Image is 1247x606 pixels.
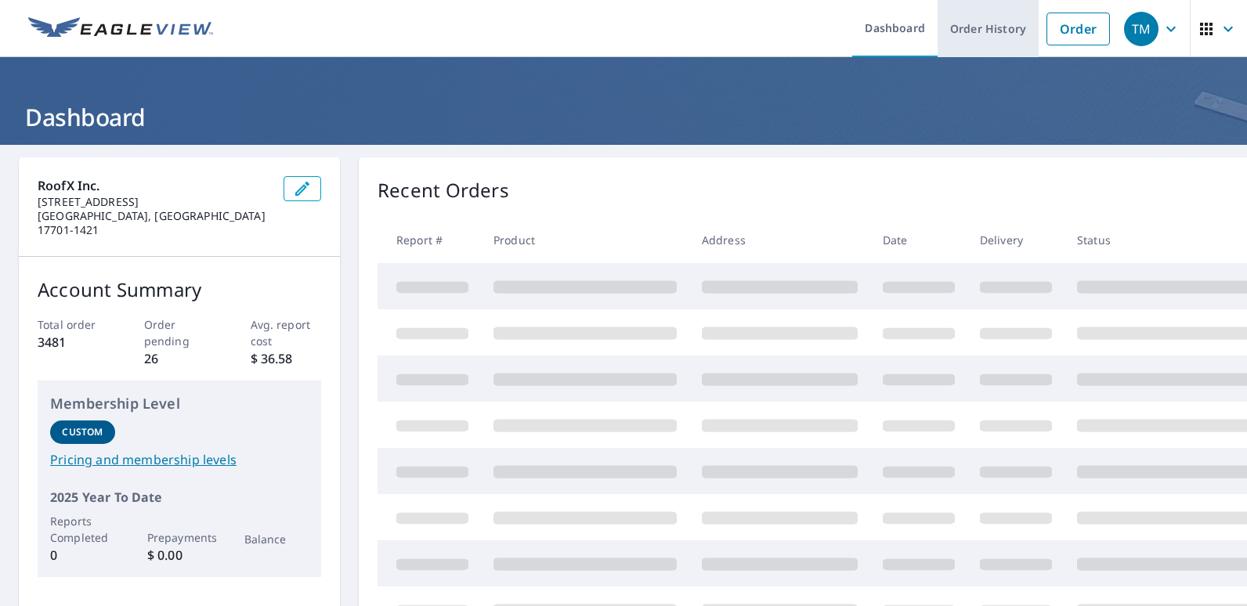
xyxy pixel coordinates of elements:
th: Date [870,217,967,263]
img: EV Logo [28,17,213,41]
p: Recent Orders [378,176,509,204]
p: Balance [244,531,309,547]
th: Delivery [967,217,1064,263]
th: Address [689,217,870,263]
h1: Dashboard [19,101,1228,133]
p: $ 0.00 [147,546,212,565]
p: 26 [144,349,215,368]
p: RoofX Inc. [38,176,271,195]
p: Order pending [144,316,215,349]
p: $ 36.58 [251,349,322,368]
th: Product [481,217,689,263]
p: Membership Level [50,393,309,414]
p: 0 [50,546,115,565]
p: Prepayments [147,529,212,546]
a: Pricing and membership levels [50,450,309,469]
div: TM [1124,12,1158,46]
p: 3481 [38,333,109,352]
th: Report # [378,217,481,263]
p: Account Summary [38,276,321,304]
p: Reports Completed [50,513,115,546]
p: Avg. report cost [251,316,322,349]
p: [STREET_ADDRESS] [38,195,271,209]
p: [GEOGRAPHIC_DATA], [GEOGRAPHIC_DATA] 17701-1421 [38,209,271,237]
a: Order [1046,13,1110,45]
p: 2025 Year To Date [50,488,309,507]
p: Custom [62,425,103,439]
p: Total order [38,316,109,333]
